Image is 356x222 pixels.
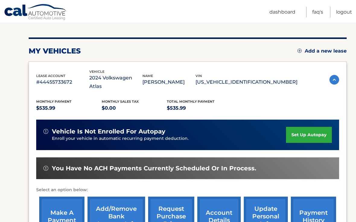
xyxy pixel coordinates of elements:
p: $535.99 [36,104,102,113]
p: 2024 Volkswagen Atlas [89,74,142,91]
span: vin [195,74,202,78]
span: Total Monthly Payment [167,100,215,104]
span: Monthly sales Tax [102,100,139,104]
p: Select an option below: [36,187,339,194]
p: $0.00 [102,104,167,113]
a: Cal Automotive [4,4,67,21]
img: alert-white.svg [43,129,48,134]
a: Add a new lease [297,48,347,54]
p: [US_VEHICLE_IDENTIFICATION_NUMBER] [195,78,297,87]
span: name [142,74,153,78]
span: Monthly Payment [36,100,72,104]
span: lease account [36,74,65,78]
h2: my vehicles [29,47,81,56]
p: #44455733672 [36,78,89,87]
a: Logout [336,7,352,18]
a: FAQ's [312,7,323,18]
span: vehicle is not enrolled for autopay [52,128,165,136]
a: Dashboard [269,7,295,18]
p: Enroll your vehicle in automatic recurring payment deduction. [52,136,286,142]
p: [PERSON_NAME] [142,78,195,87]
a: set up autopay [286,127,332,143]
span: You have no ACH payments currently scheduled or in process. [52,165,256,172]
img: alert-white.svg [43,166,48,171]
img: add.svg [297,49,302,53]
img: accordion-active.svg [329,75,339,85]
p: $535.99 [167,104,232,113]
span: vehicle [89,70,104,74]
